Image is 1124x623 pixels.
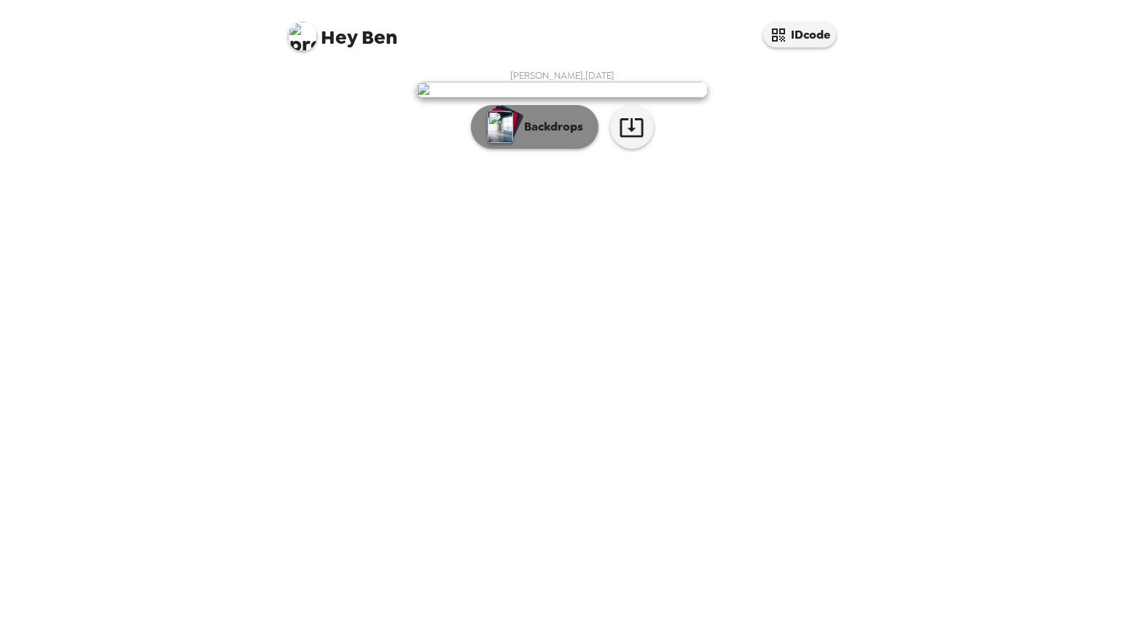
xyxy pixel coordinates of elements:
[416,82,708,98] img: user
[763,22,836,47] button: IDcode
[471,105,598,149] button: Backdrops
[321,24,357,50] span: Hey
[288,22,317,51] img: profile pic
[288,15,397,47] span: Ben
[517,118,583,136] p: Backdrops
[510,69,614,82] span: [PERSON_NAME] , [DATE]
